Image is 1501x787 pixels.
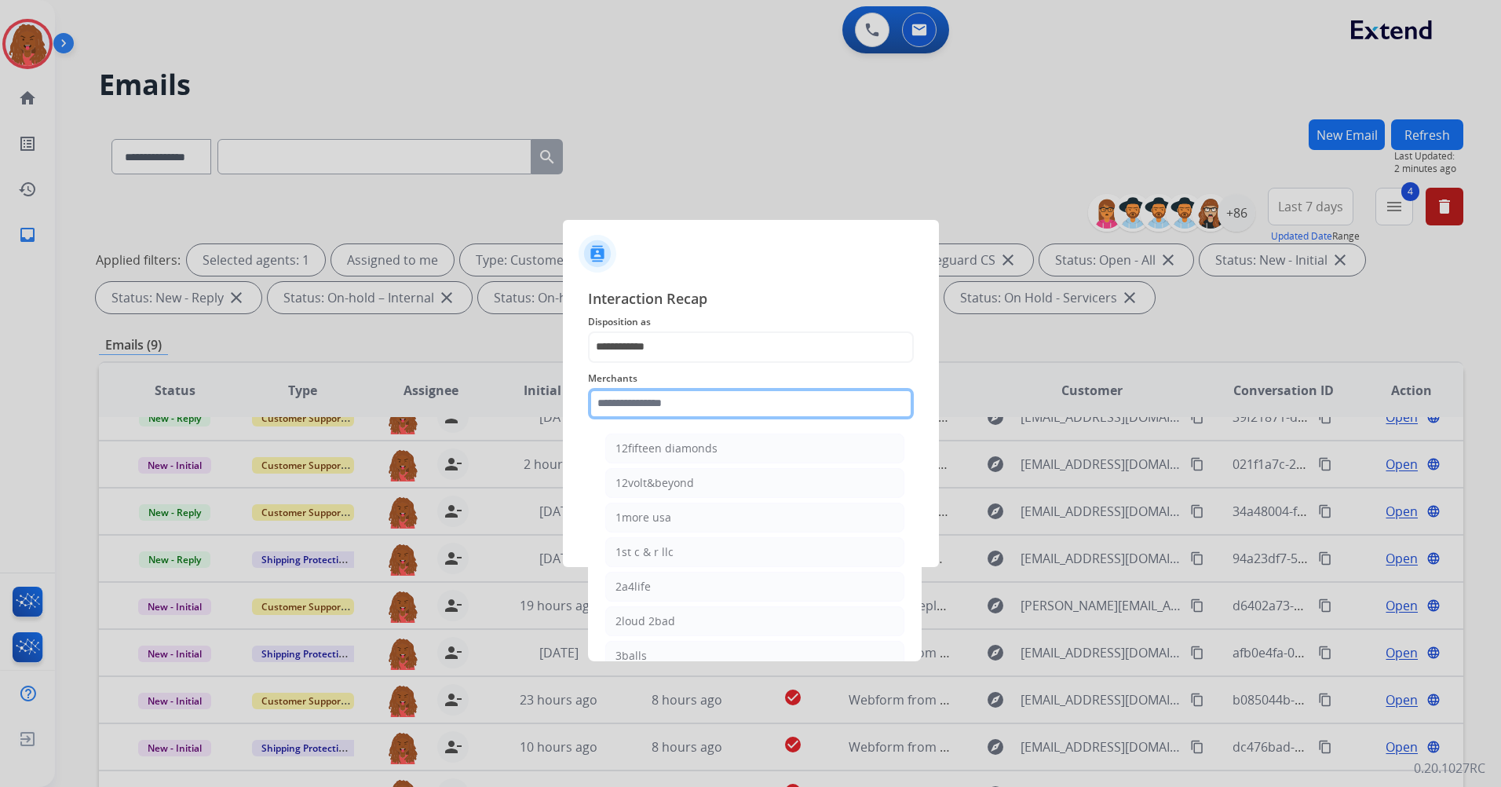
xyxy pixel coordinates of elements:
[615,579,651,595] div: 2a4life
[615,648,647,664] div: 3balls
[1414,759,1485,778] p: 0.20.1027RC
[615,510,671,525] div: 1more usa
[615,475,694,491] div: 12volt&beyond
[615,544,674,560] div: 1st c & r llc
[615,441,718,456] div: 12fifteen diamonds
[588,313,914,331] span: Disposition as
[615,613,675,629] div: 2loud 2bad
[588,369,914,388] span: Merchants
[588,287,914,313] span: Interaction Recap
[579,235,616,273] img: contactIcon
